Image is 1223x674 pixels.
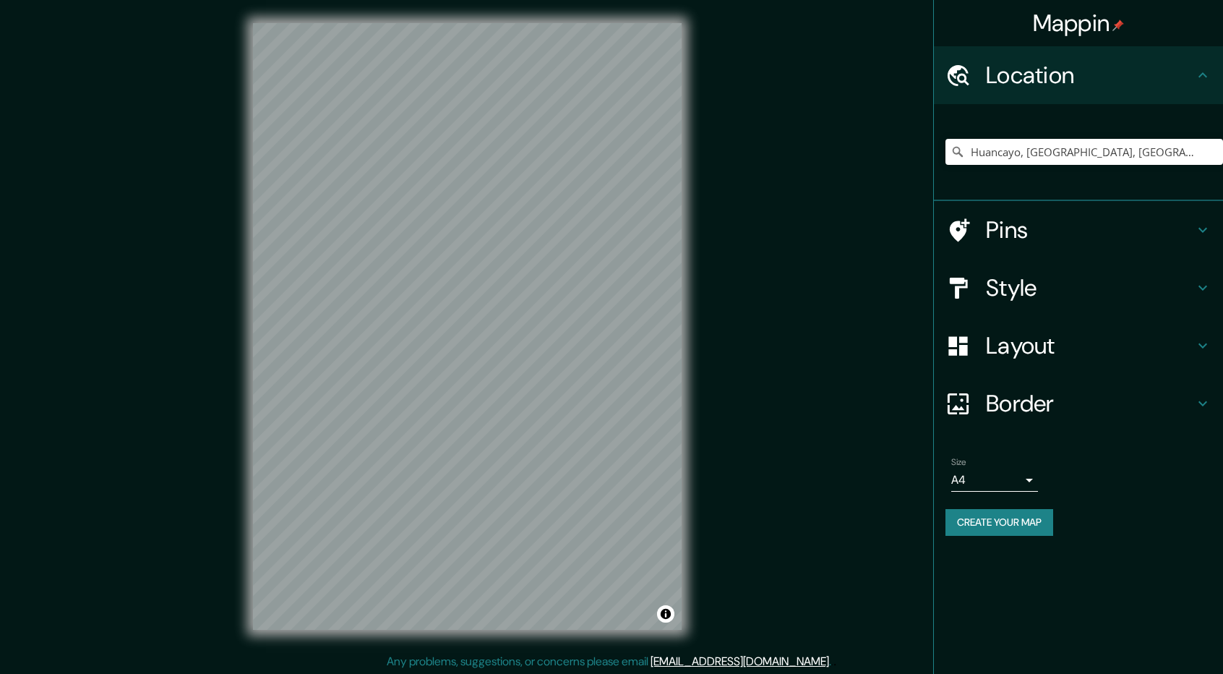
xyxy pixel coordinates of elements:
[833,653,836,670] div: .
[986,389,1194,418] h4: Border
[934,375,1223,432] div: Border
[945,509,1053,536] button: Create your map
[657,605,674,623] button: Toggle attribution
[253,23,682,630] canvas: Map
[1033,9,1125,38] h4: Mappin
[831,653,833,670] div: .
[934,201,1223,259] div: Pins
[951,456,966,469] label: Size
[934,259,1223,317] div: Style
[986,61,1194,90] h4: Location
[387,653,831,670] p: Any problems, suggestions, or concerns please email .
[986,216,1194,244] h4: Pins
[986,331,1194,360] h4: Layout
[951,469,1038,492] div: A4
[934,46,1223,104] div: Location
[934,317,1223,375] div: Layout
[651,654,829,669] a: [EMAIL_ADDRESS][DOMAIN_NAME]
[945,139,1223,165] input: Pick your city or area
[1112,20,1124,31] img: pin-icon.png
[986,273,1194,302] h4: Style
